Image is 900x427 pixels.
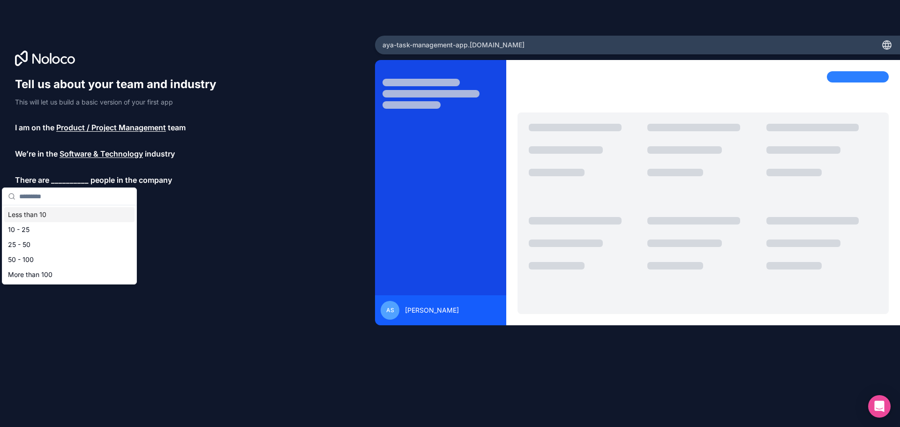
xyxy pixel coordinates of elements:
[15,97,225,107] p: This will let us build a basic version of your first app
[4,252,135,267] div: 50 - 100
[15,77,225,92] h1: Tell us about your team and industry
[4,207,135,222] div: Less than 10
[51,174,89,186] span: __________
[2,205,136,284] div: Suggestions
[15,174,49,186] span: There are
[90,174,172,186] span: people in the company
[60,148,143,159] span: Software & Technology
[4,222,135,237] div: 10 - 25
[145,148,175,159] span: industry
[868,395,891,418] div: Open Intercom Messenger
[15,148,58,159] span: We’re in the
[56,122,166,133] span: Product / Project Management
[4,237,135,252] div: 25 - 50
[386,307,394,314] span: AS
[405,306,459,315] span: [PERSON_NAME]
[382,40,525,50] span: aya-task-management-app .[DOMAIN_NAME]
[168,122,186,133] span: team
[4,267,135,282] div: More than 100
[15,122,54,133] span: I am on the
